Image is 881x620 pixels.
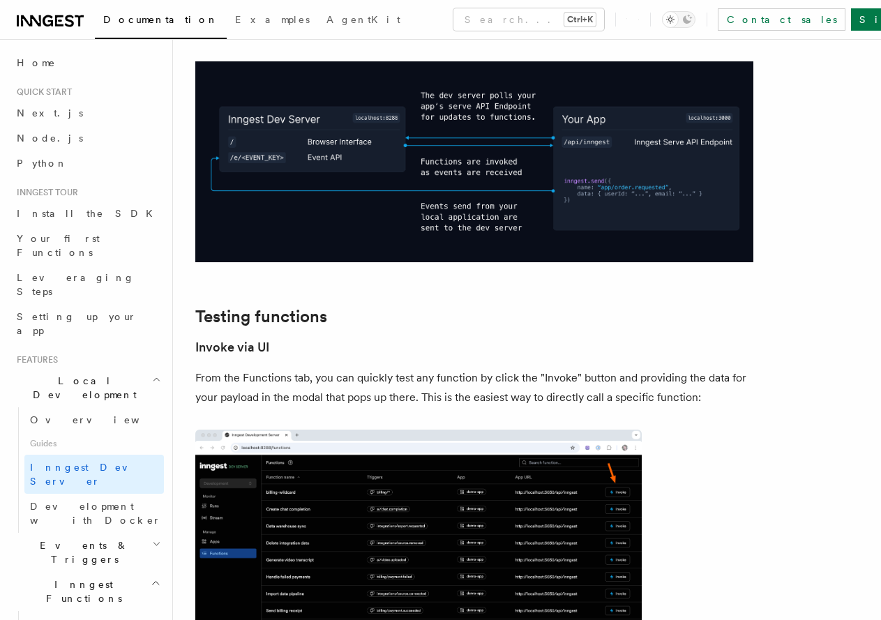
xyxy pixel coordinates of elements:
[453,8,604,31] button: Search...Ctrl+K
[11,226,164,265] a: Your first Functions
[17,208,161,219] span: Install the SDK
[17,272,135,297] span: Leveraging Steps
[11,265,164,304] a: Leveraging Steps
[95,4,227,39] a: Documentation
[30,462,149,487] span: Inngest Dev Server
[24,407,164,432] a: Overview
[24,455,164,494] a: Inngest Dev Server
[11,126,164,151] a: Node.js
[17,233,100,258] span: Your first Functions
[11,187,78,198] span: Inngest tour
[11,533,164,572] button: Events & Triggers
[318,4,409,38] a: AgentKit
[11,407,164,533] div: Local Development
[11,100,164,126] a: Next.js
[235,14,310,25] span: Examples
[11,577,151,605] span: Inngest Functions
[103,14,218,25] span: Documentation
[30,501,161,526] span: Development with Docker
[195,61,753,262] img: dev-server-diagram-v2.png
[24,494,164,533] a: Development with Docker
[11,201,164,226] a: Install the SDK
[11,50,164,75] a: Home
[17,133,83,144] span: Node.js
[227,4,318,38] a: Examples
[564,13,596,27] kbd: Ctrl+K
[195,307,327,326] a: Testing functions
[11,86,72,98] span: Quick start
[11,572,164,611] button: Inngest Functions
[30,414,174,425] span: Overview
[17,56,56,70] span: Home
[17,158,68,169] span: Python
[11,368,164,407] button: Local Development
[17,107,83,119] span: Next.js
[11,354,58,365] span: Features
[195,368,753,407] p: From the Functions tab, you can quickly test any function by click the "Invoke" button and provid...
[195,338,269,357] a: Invoke via UI
[11,538,152,566] span: Events & Triggers
[17,311,137,336] span: Setting up your app
[662,11,695,28] button: Toggle dark mode
[11,151,164,176] a: Python
[11,304,164,343] a: Setting up your app
[326,14,400,25] span: AgentKit
[11,374,152,402] span: Local Development
[718,8,845,31] a: Contact sales
[24,432,164,455] span: Guides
